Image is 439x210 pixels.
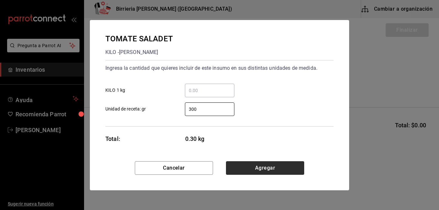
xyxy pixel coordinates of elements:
[135,161,213,175] button: Cancelar
[105,106,146,112] span: Unidad de receta: gr
[105,33,173,45] div: TOMATE SALADET
[185,134,235,143] span: 0.30 kg
[226,161,304,175] button: Agregar
[185,87,234,94] input: KILO 1 kg
[105,87,125,94] span: KILO 1 kg
[105,63,334,73] div: Ingresa la cantidad que quieres incluir de este insumo en sus distintas unidades de medida.
[105,134,120,143] div: Total:
[105,47,173,58] div: KILO - [PERSON_NAME]
[185,105,234,113] input: Unidad de receta: gr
